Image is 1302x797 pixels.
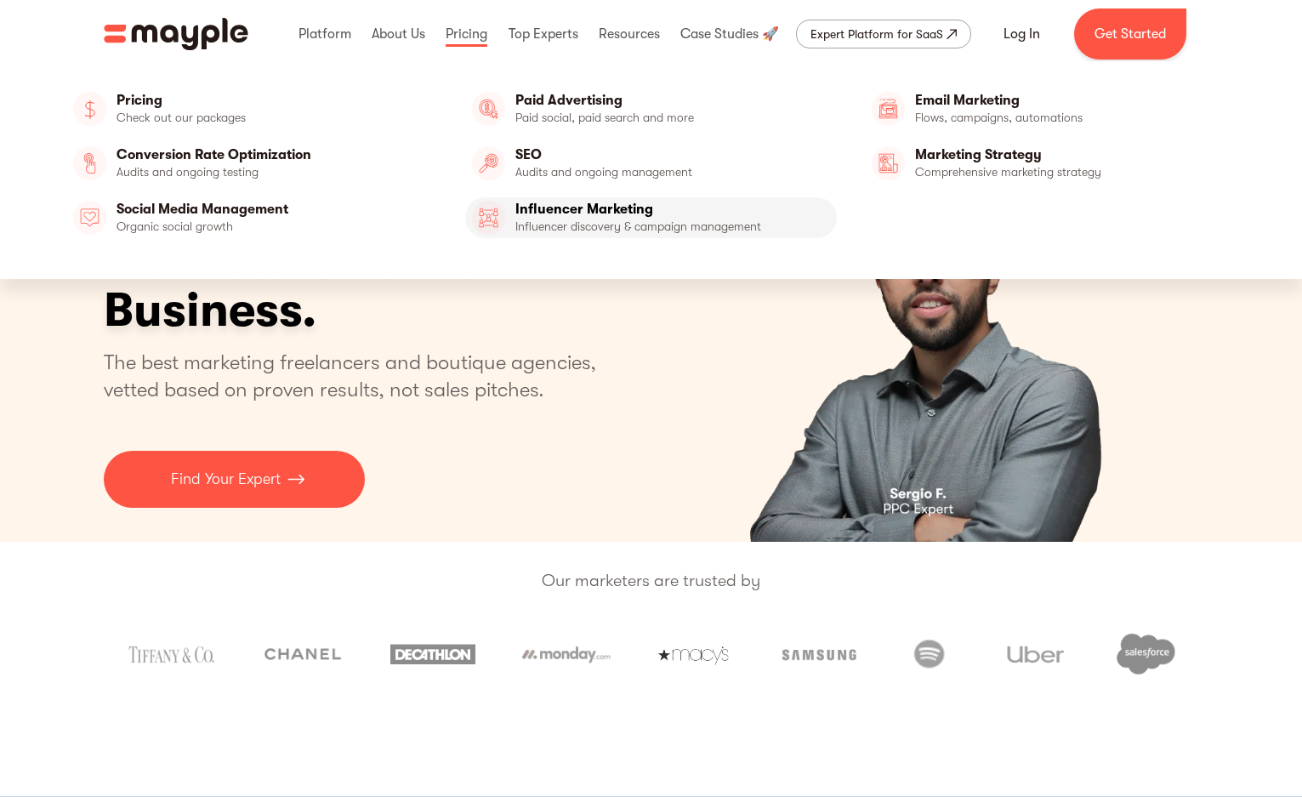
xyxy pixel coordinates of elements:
div: Platform [294,7,355,61]
div: Top Experts [504,7,583,61]
a: Expert Platform for SaaS [796,20,971,48]
p: Find Your Expert [171,468,281,491]
div: Expert Platform for SaaS [810,24,943,44]
a: Find Your Expert [104,451,365,508]
iframe: Chat Widget [1217,715,1302,797]
div: About Us [367,7,429,61]
a: Log In [983,14,1060,54]
img: Mayple logo [104,18,248,50]
div: carousel [668,68,1199,542]
div: Resources [594,7,664,61]
a: Get Started [1074,9,1186,60]
div: Pricing [441,7,492,61]
div: 1 of 4 [668,68,1199,542]
p: The best marketing freelancers and boutique agencies, vetted based on proven results, not sales p... [104,349,617,403]
a: home [104,18,248,50]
